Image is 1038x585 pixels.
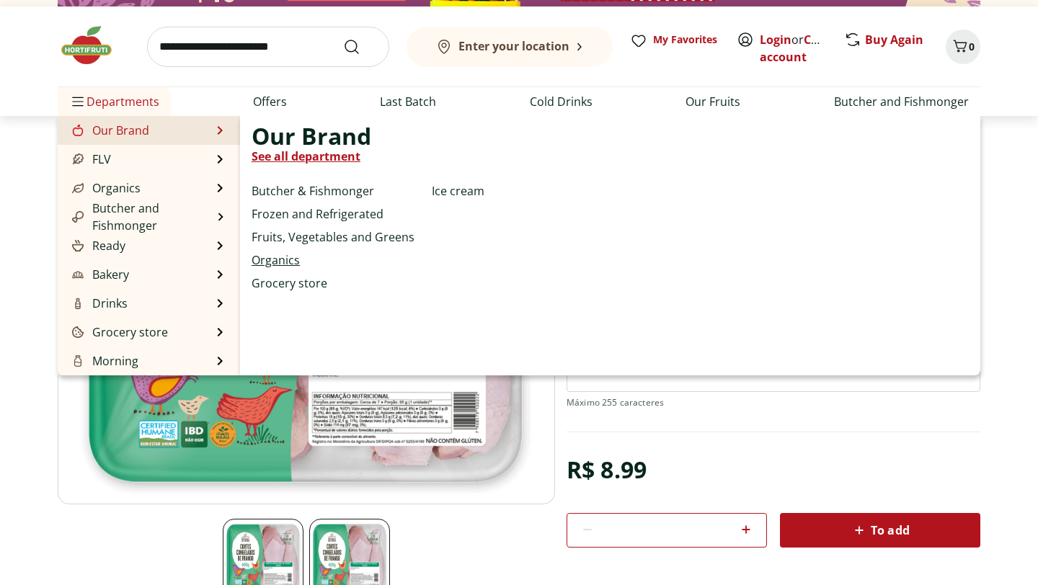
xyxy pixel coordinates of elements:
[530,94,593,110] font: Cold Drinks
[69,372,218,407] a: Cold Cuts, Cheeses and Dairy ProductsCold Cuts, Cheeses and Dairy Products
[946,30,980,64] button: Cart
[252,183,374,199] font: Butcher & Fishmonger
[69,179,141,197] a: OrganicsOrganics
[72,269,84,280] img: Bakery
[252,228,414,246] a: Fruits, Vegetables and Greens
[69,323,168,341] a: Grocery storeGrocery store
[871,522,910,538] font: To add
[252,229,414,245] font: Fruits, Vegetables and Greens
[432,182,484,200] a: Ice cream
[252,120,371,151] font: Our Brand
[252,148,360,165] a: See all department
[72,211,84,223] img: Butcher and Fishmonger
[69,151,111,168] a: FLVFLV
[92,295,128,311] font: Drinks
[567,454,647,485] font: R$ 8.99
[69,84,86,119] button: Menu
[92,353,138,369] font: Morning
[92,373,198,406] font: Cold Cuts, Cheeses and Dairy Products
[653,32,717,46] font: My Favorites
[834,94,969,110] font: Butcher and Fishmonger
[92,122,149,138] font: Our Brand
[69,200,213,234] a: Butcher and FishmongerButcher and Fishmonger
[92,324,168,340] font: Grocery store
[252,275,327,291] font: Grocery store
[72,298,84,309] img: Drinks
[69,266,129,283] a: BakeryBakery
[147,27,389,67] input: search
[253,94,287,110] font: Offers
[630,32,719,61] a: My Favorites
[72,153,84,165] img: FLV
[252,148,360,164] font: See all department
[92,267,129,282] font: Bakery
[686,94,740,110] font: Our Fruits
[252,206,383,222] font: Frozen and Refrigerated
[834,93,969,110] a: Butcher and Fishmonger
[252,128,371,145] span: Our Brand
[72,240,84,251] img: Ready
[92,238,125,254] font: Ready
[58,24,130,67] img: Fruit and vegetables
[432,183,484,199] font: Ice cream
[380,94,436,110] font: Last Batch
[252,274,327,292] a: Grocery store
[969,40,975,53] font: 0
[69,352,138,370] a: MorningMorning
[252,205,383,223] a: Frozen and Refrigerated
[86,94,159,110] font: Departments
[407,27,613,67] button: Enter your location
[791,32,804,48] font: or
[380,93,436,110] a: Last Batch
[253,93,287,110] a: Offers
[343,38,378,55] button: Submit Search
[760,32,841,65] a: Create account
[780,513,980,548] button: To add
[760,32,791,48] a: Login
[252,251,300,269] a: Organics
[69,295,128,312] a: DrinksDrinks
[72,355,84,367] img: Morning
[865,32,923,48] a: Buy Again
[69,122,149,139] a: Our BrandOur Brand
[252,252,300,268] font: Organics
[686,93,740,110] a: Our Fruits
[92,180,141,196] font: Organics
[530,93,593,110] a: Cold Drinks
[72,182,84,194] img: Organics
[92,151,111,167] font: FLV
[69,237,125,254] a: ReadyReady
[252,182,374,200] a: Butcher & Fishmonger
[458,38,569,54] font: Enter your location
[92,200,159,233] font: Butcher and Fishmonger
[72,326,84,338] img: Grocery store
[72,125,84,136] img: Our Brand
